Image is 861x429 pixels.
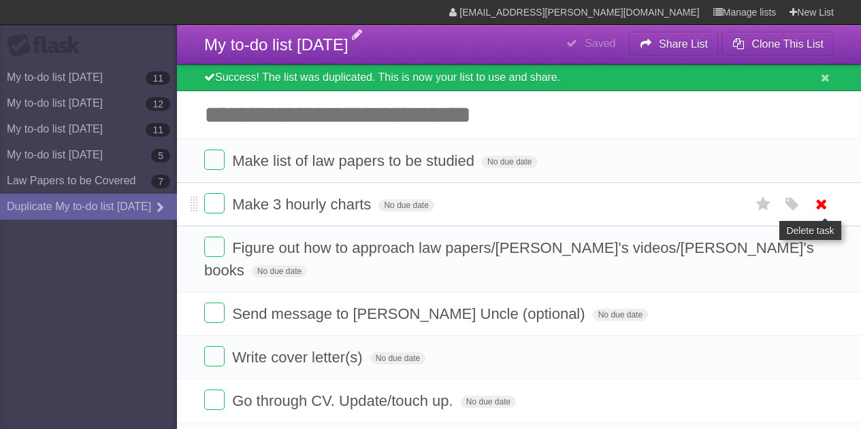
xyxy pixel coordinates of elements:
[146,123,170,137] b: 11
[461,396,516,408] span: No due date
[482,156,537,168] span: No due date
[151,175,170,188] b: 7
[232,392,457,409] span: Go through CV. Update/touch up.
[751,38,824,50] b: Clone This List
[204,35,348,54] span: My to-do list [DATE]
[378,199,434,211] span: No due date
[151,149,170,162] b: 5
[232,349,366,366] span: Write cover letter(s)
[204,303,225,323] label: Done
[146,97,170,111] b: 12
[593,309,648,321] span: No due date
[177,65,861,91] div: Success! The list was duplicated. This is now your list to use and share.
[204,239,814,279] span: Figure out how to approach law papers/[PERSON_NAME]'s videos/[PERSON_NAME]'s books
[204,346,225,366] label: Done
[7,33,88,58] div: Flask
[204,237,225,257] label: Done
[232,196,374,213] span: Make 3 hourly charts
[751,193,777,216] label: Star task
[721,32,834,56] button: Clone This List
[204,390,225,410] label: Done
[204,193,225,213] label: Done
[585,37,615,49] b: Saved
[370,352,425,364] span: No due date
[232,305,588,322] span: Send message to [PERSON_NAME] Uncle (optional)
[252,265,307,277] span: No due date
[204,150,225,170] label: Done
[659,38,708,50] b: Share List
[232,152,478,169] span: Make list of law papers to be studied
[146,71,170,85] b: 11
[629,32,719,56] button: Share List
